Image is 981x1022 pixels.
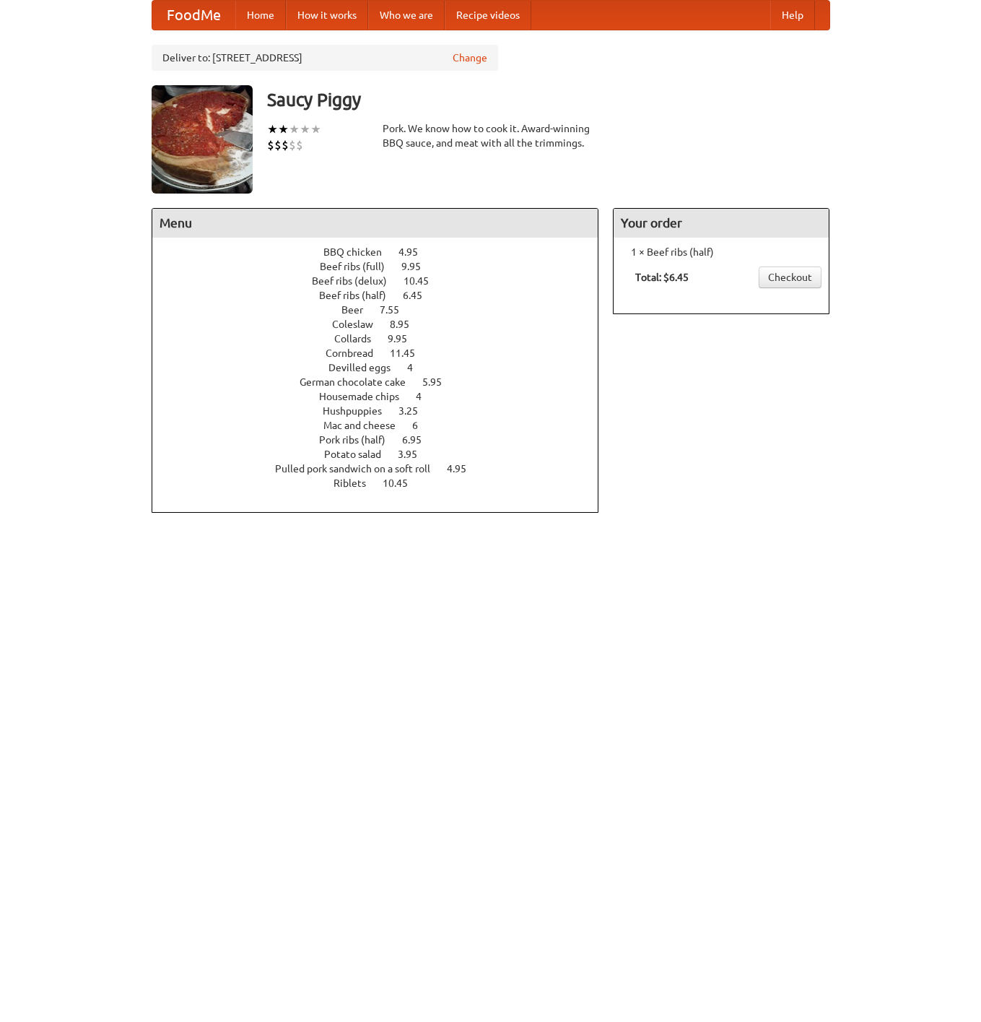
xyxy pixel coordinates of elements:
[319,434,400,446] span: Pork ribs (half)
[398,405,432,417] span: 3.25
[282,137,289,153] li: $
[759,267,821,288] a: Checkout
[312,275,455,287] a: Beef ribs (delux) 10.45
[152,209,598,238] h4: Menu
[341,304,378,316] span: Beer
[310,121,321,137] li: ★
[323,246,396,258] span: BBQ chicken
[275,463,493,475] a: Pulled pork sandwich on a soft roll 4.95
[267,137,274,153] li: $
[332,319,436,330] a: Coleslaw 8.95
[286,1,368,30] a: How it works
[326,347,388,359] span: Cornbread
[152,1,235,30] a: FoodMe
[319,391,414,402] span: Housemade chips
[403,290,437,301] span: 6.45
[324,449,396,460] span: Potato salad
[333,477,435,489] a: Riblets 10.45
[319,290,401,301] span: Beef ribs (half)
[267,85,830,114] h3: Saucy Piggy
[275,463,445,475] span: Pulled pork sandwich on a soft roll
[333,477,380,489] span: Riblets
[328,362,405,373] span: Devilled eggs
[152,45,498,71] div: Deliver to: [STREET_ADDRESS]
[453,51,487,65] a: Change
[323,246,445,258] a: BBQ chicken 4.95
[404,275,443,287] span: 10.45
[319,391,448,402] a: Housemade chips 4
[289,137,296,153] li: $
[326,347,442,359] a: Cornbread 11.45
[383,477,422,489] span: 10.45
[323,405,445,417] a: Hushpuppies 3.25
[323,420,445,431] a: Mac and cheese 6
[341,304,426,316] a: Beer 7.55
[300,376,420,388] span: German chocolate cake
[278,121,289,137] li: ★
[324,449,444,460] a: Potato salad 3.95
[445,1,531,30] a: Recipe videos
[447,463,481,475] span: 4.95
[398,246,432,258] span: 4.95
[770,1,815,30] a: Help
[296,137,303,153] li: $
[412,420,432,431] span: 6
[332,319,388,330] span: Coleslaw
[422,376,456,388] span: 5.95
[388,333,422,345] span: 9.95
[334,333,434,345] a: Collards 9.95
[402,434,436,446] span: 6.95
[320,261,399,272] span: Beef ribs (full)
[334,333,385,345] span: Collards
[312,275,401,287] span: Beef ribs (delux)
[383,121,599,150] div: Pork. We know how to cook it. Award-winning BBQ sauce, and meat with all the trimmings.
[320,261,448,272] a: Beef ribs (full) 9.95
[328,362,440,373] a: Devilled eggs 4
[323,420,410,431] span: Mac and cheese
[152,85,253,194] img: angular.jpg
[621,245,821,259] li: 1 × Beef ribs (half)
[274,137,282,153] li: $
[300,376,468,388] a: German chocolate cake 5.95
[323,405,396,417] span: Hushpuppies
[368,1,445,30] a: Who we are
[267,121,278,137] li: ★
[614,209,829,238] h4: Your order
[407,362,427,373] span: 4
[300,121,310,137] li: ★
[235,1,286,30] a: Home
[401,261,435,272] span: 9.95
[380,304,414,316] span: 7.55
[390,319,424,330] span: 8.95
[319,434,448,446] a: Pork ribs (half) 6.95
[398,449,432,460] span: 3.95
[390,347,430,359] span: 11.45
[635,272,689,283] b: Total: $6.45
[319,290,449,301] a: Beef ribs (half) 6.45
[289,121,300,137] li: ★
[416,391,436,402] span: 4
